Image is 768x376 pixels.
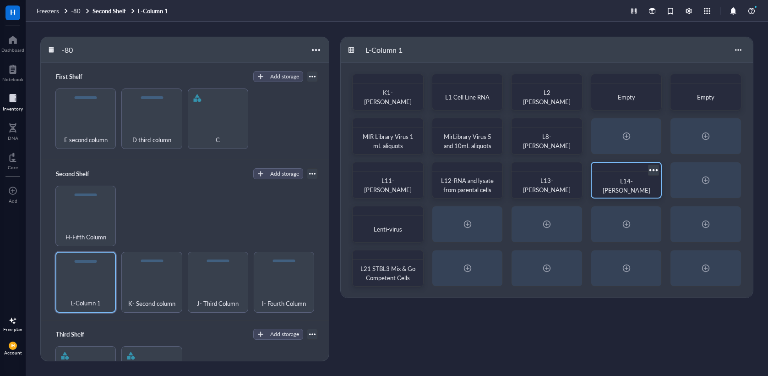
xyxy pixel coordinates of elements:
[52,328,107,341] div: Third Shelf
[364,88,412,106] span: K1-[PERSON_NAME]
[197,299,239,309] span: J- Third Column
[58,42,113,58] div: -80
[697,93,714,101] span: Empty
[3,91,23,111] a: Inventory
[262,299,306,309] span: I- Fourth Column
[93,7,170,15] a: Second ShelfL-Column 1
[253,71,303,82] button: Add storage
[523,176,571,194] span: L13-[PERSON_NAME]
[64,135,108,145] span: E second column
[71,298,101,308] span: L-Column 1
[374,225,402,233] span: Lenti-virus
[128,299,175,309] span: K- Second column
[1,33,24,53] a: Dashboard
[270,330,299,338] div: Add storage
[603,177,650,194] span: L14-[PERSON_NAME]
[8,150,18,170] a: Core
[360,264,417,282] span: L21 STBL3 Mix & Go Competent Cells
[2,77,23,82] div: Notebook
[52,167,107,180] div: Second Shelf
[9,198,17,204] div: Add
[3,106,23,111] div: Inventory
[270,170,299,178] div: Add storage
[37,7,69,15] a: Freezers
[71,7,91,15] a: -80
[52,70,107,83] div: First Shelf
[11,343,15,348] span: JH
[618,93,635,101] span: Empty
[445,93,490,101] span: L1 Cell Line RNA
[10,6,16,17] span: H
[523,132,571,150] span: L8-[PERSON_NAME]
[8,121,18,141] a: DNA
[270,72,299,81] div: Add storage
[1,47,24,53] div: Dashboard
[3,326,22,332] div: Free plan
[444,132,493,150] span: MirLibrary Virus 5 and 10mL aliquots
[253,329,303,340] button: Add storage
[132,135,171,145] span: D third column
[361,42,416,58] div: L-Column 1
[253,168,303,179] button: Add storage
[523,88,571,106] span: L2 [PERSON_NAME]
[2,62,23,82] a: Notebook
[4,350,22,355] div: Account
[8,135,18,141] div: DNA
[364,176,412,194] span: L11-[PERSON_NAME]
[363,132,415,150] span: MIR Library Virus 1 mL aliquots
[8,165,18,170] div: Core
[65,232,106,242] span: H-Fifth Column
[71,6,81,15] span: -80
[441,176,495,194] span: L12-RNA and lysate from parental cells
[216,135,220,145] span: C
[37,6,59,15] span: Freezers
